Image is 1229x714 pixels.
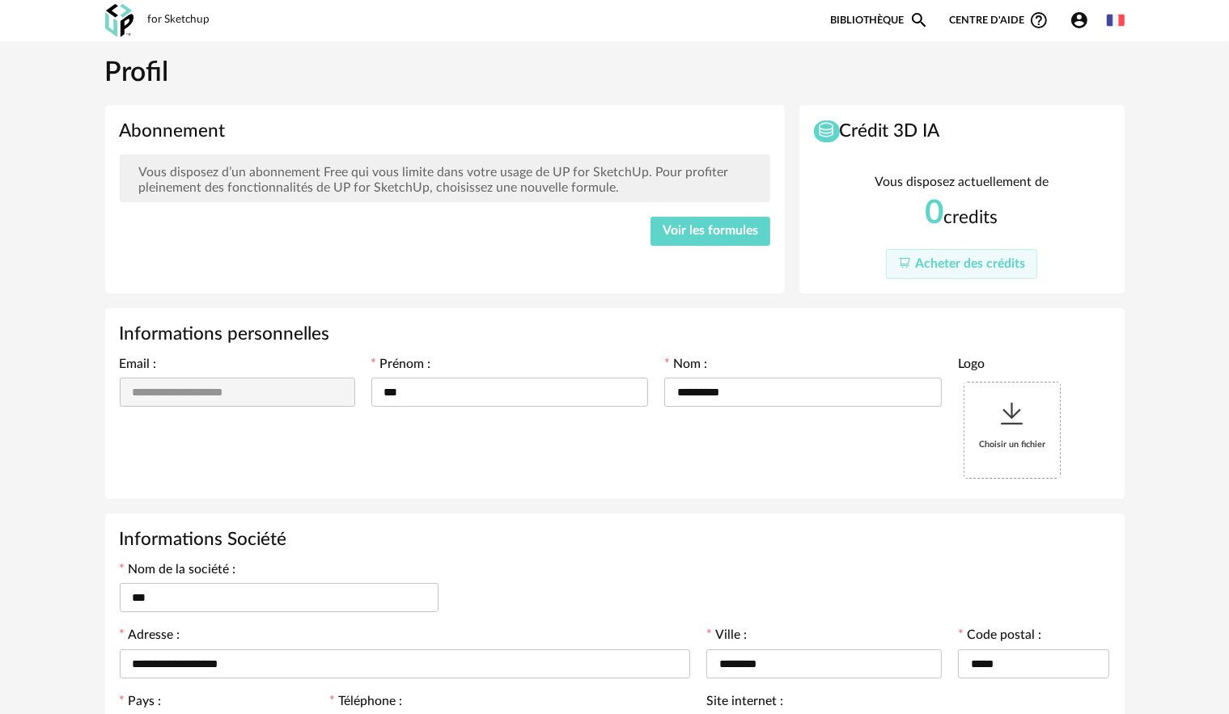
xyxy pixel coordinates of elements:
[875,173,1049,192] div: Vous disposez actuellement de
[148,13,210,27] div: for Sketchup
[664,358,707,374] label: Nom :
[964,382,1060,478] div: Choisir un fichier
[120,629,180,645] label: Adresse :
[1070,11,1089,30] span: Account Circle icon
[120,564,236,580] label: Nom de la société :
[706,695,783,712] label: Site internet :
[651,217,770,246] button: Voir les formules
[830,11,929,30] a: BibliothèqueMagnify icon
[120,695,162,712] label: Pays :
[926,195,998,231] div: credits
[139,165,751,196] p: Vous disposez d’un abonnement Free qui vous limite dans votre usage de UP for SketchUp. Pour prof...
[120,528,1110,551] h3: Informations Société
[120,358,157,374] label: Email :
[120,120,770,143] h3: Abonnement
[949,11,1049,30] span: Centre d'aideHelp Circle Outline icon
[105,4,133,37] img: OXP
[926,196,944,230] span: 0
[814,120,1110,143] h3: Crédit 3D IA
[706,629,747,645] label: Ville :
[886,249,1037,279] button: Acheter des crédits
[1107,11,1125,29] img: fr
[105,56,1125,91] h1: Profil
[958,358,985,374] label: Logo
[915,257,1025,270] span: Acheter des crédits
[371,358,431,374] label: Prénom :
[1070,11,1096,30] span: Account Circle icon
[663,224,758,237] span: Voir les formules
[120,323,1110,346] h3: Informations personnelles
[1029,11,1049,30] span: Help Circle Outline icon
[329,695,402,712] label: Téléphone :
[958,629,1041,645] label: Code postal :
[909,11,929,30] span: Magnify icon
